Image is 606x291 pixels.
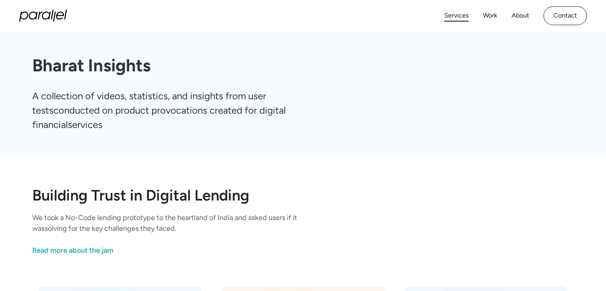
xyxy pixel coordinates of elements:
[32,212,330,234] p: We took a No-Code lending prototype to the heartland of India and asked users if it wassolving fo...
[512,10,529,22] a: About
[32,245,114,256] div: Read more about the jam
[32,55,574,76] h1: Bharat Insights
[543,6,587,25] a: Contact
[32,245,330,256] a: link
[444,10,469,22] a: Services
[32,89,317,132] p: A collection of videos, statistics, and insights from user testsconducted on product provocations...
[32,188,574,203] h2: Building Trust in Digital Lending
[19,10,67,22] a: home
[483,10,497,22] a: Work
